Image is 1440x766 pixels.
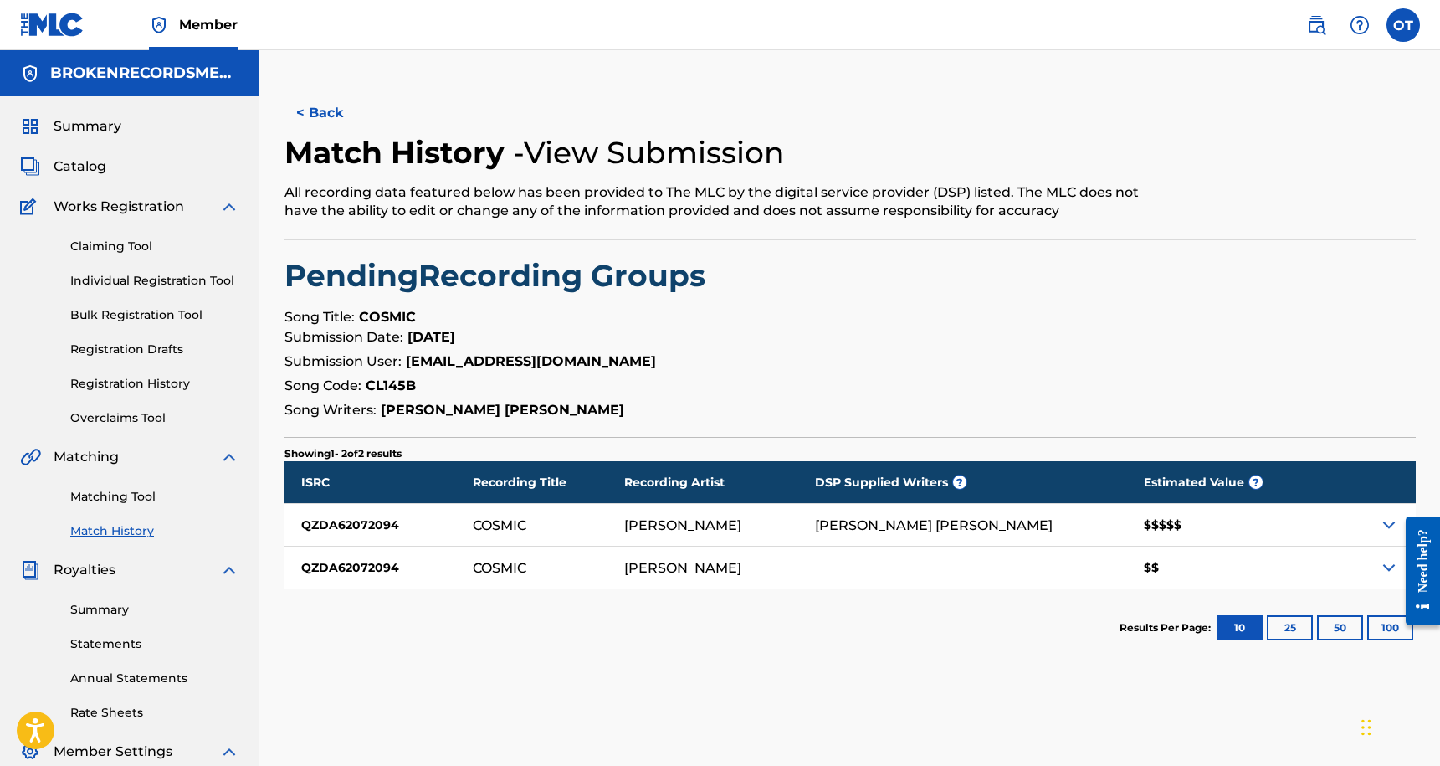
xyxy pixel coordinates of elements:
span: Works Registration [54,197,184,217]
a: Individual Registration Tool [70,272,239,290]
a: Matching Tool [70,488,239,506]
button: 25 [1267,615,1313,640]
span: Matching [54,447,119,467]
div: User Menu [1386,8,1420,42]
img: Accounts [20,64,40,84]
img: expand [219,197,239,217]
div: QZDA62072094 [284,504,474,546]
img: MLC Logo [20,13,85,37]
div: [PERSON_NAME] [624,518,741,532]
div: COSMIC [473,561,526,575]
a: SummarySummary [20,116,121,136]
div: All recording data featured below has been provided to The MLC by the digital service provider (D... [284,183,1156,220]
div: Drag [1361,702,1371,753]
a: Overclaims Tool [70,409,239,427]
button: 100 [1367,615,1413,640]
img: Matching [20,447,41,467]
span: Song Code: [284,378,361,393]
span: Song Writers: [284,402,377,418]
div: Recording Artist [624,461,816,503]
strong: CL145B [366,378,416,393]
h2: Match History [284,134,513,172]
button: < Back [284,92,385,134]
a: Bulk Registration Tool [70,306,239,324]
img: Royalties [20,560,40,580]
span: Member [179,15,238,34]
div: [PERSON_NAME] [PERSON_NAME] [815,518,1053,532]
span: Catalog [54,157,106,177]
div: ISRC [284,461,474,503]
div: Help [1343,8,1376,42]
img: help [1350,15,1370,35]
button: 50 [1317,615,1363,640]
a: Registration Drafts [70,341,239,358]
img: Expand Icon [1379,515,1399,535]
strong: COSMIC [359,309,416,325]
a: Statements [70,635,239,653]
a: Public Search [1299,8,1333,42]
div: [PERSON_NAME] [624,561,741,575]
div: Estimated Value [1127,461,1321,503]
img: Works Registration [20,197,42,217]
div: DSP Supplied Writers [815,461,1127,503]
h4: - View Submission [513,134,785,172]
img: expand [219,742,239,762]
h2: Pending Recording Groups [284,257,1416,295]
p: Showing 1 - 2 of 2 results [284,446,402,461]
div: $$$$$ [1127,504,1321,546]
a: Match History [70,522,239,540]
strong: [EMAIL_ADDRESS][DOMAIN_NAME] [406,353,656,369]
img: expand [219,560,239,580]
iframe: Resource Center [1393,502,1440,640]
span: Song Title: [284,309,355,325]
img: Top Rightsholder [149,15,169,35]
span: ? [1249,476,1263,489]
div: QZDA62072094 [284,547,474,589]
a: Annual Statements [70,670,239,687]
div: Recording Title [473,461,624,503]
img: Catalog [20,157,40,177]
span: ? [953,476,966,489]
img: search [1306,15,1326,35]
div: COSMIC [473,518,526,532]
strong: [DATE] [407,329,455,345]
img: Expand Icon [1379,558,1399,578]
img: expand [219,447,239,467]
a: Rate Sheets [70,704,239,722]
button: 10 [1217,615,1263,640]
span: Submission User: [284,353,402,369]
iframe: Chat Widget [1356,686,1440,766]
a: Summary [70,601,239,619]
img: Member Settings [20,742,40,762]
a: Registration History [70,375,239,393]
span: Summary [54,116,121,136]
a: Claiming Tool [70,238,239,255]
img: Summary [20,116,40,136]
a: CatalogCatalog [20,157,106,177]
p: Results Per Page: [1120,620,1215,635]
strong: [PERSON_NAME] [PERSON_NAME] [381,402,624,418]
h5: BROKENRECORDSMEDIA [50,64,239,83]
span: Royalties [54,560,115,580]
span: Member Settings [54,742,172,762]
span: Submission Date: [284,329,403,345]
div: $$ [1127,547,1321,589]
